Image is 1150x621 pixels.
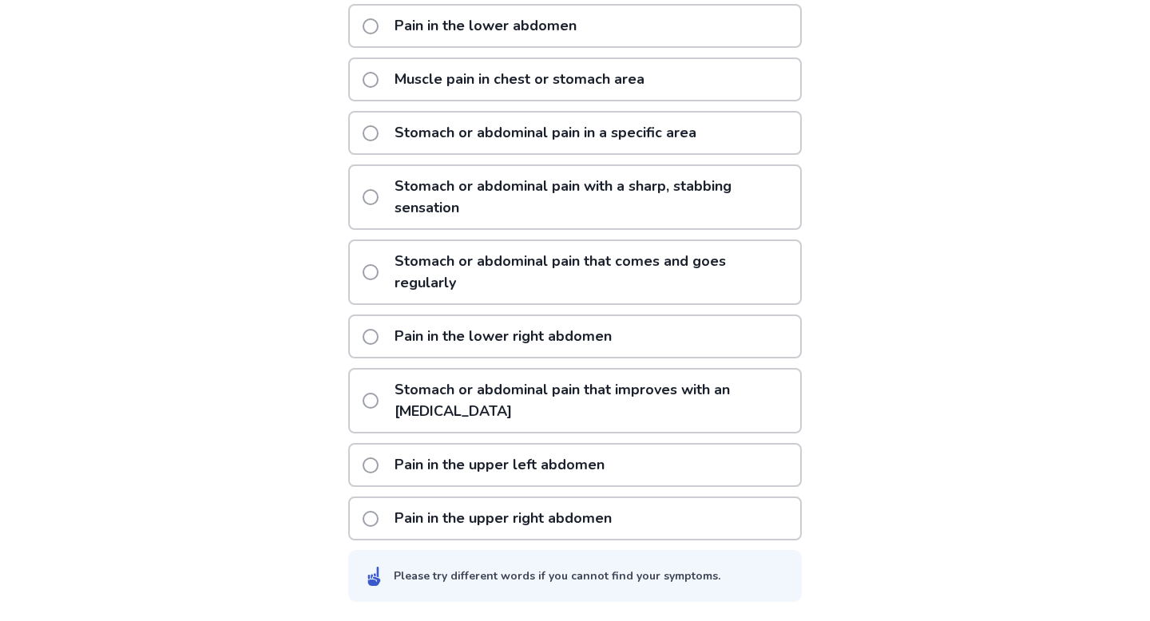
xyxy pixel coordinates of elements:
[385,59,654,100] p: Muscle pain in chest or stomach area
[385,241,800,303] p: Stomach or abdominal pain that comes and goes regularly
[385,498,621,539] p: Pain in the upper right abdomen
[385,166,800,228] p: Stomach or abdominal pain with a sharp, stabbing sensation
[385,316,621,357] p: Pain in the lower right abdomen
[385,445,614,485] p: Pain in the upper left abdomen
[394,568,720,584] div: Please try different words if you cannot find your symptoms.
[385,370,800,432] p: Stomach or abdominal pain that improves with an [MEDICAL_DATA]
[385,113,706,153] p: Stomach or abdominal pain in a specific area
[385,6,586,46] p: Pain in the lower abdomen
